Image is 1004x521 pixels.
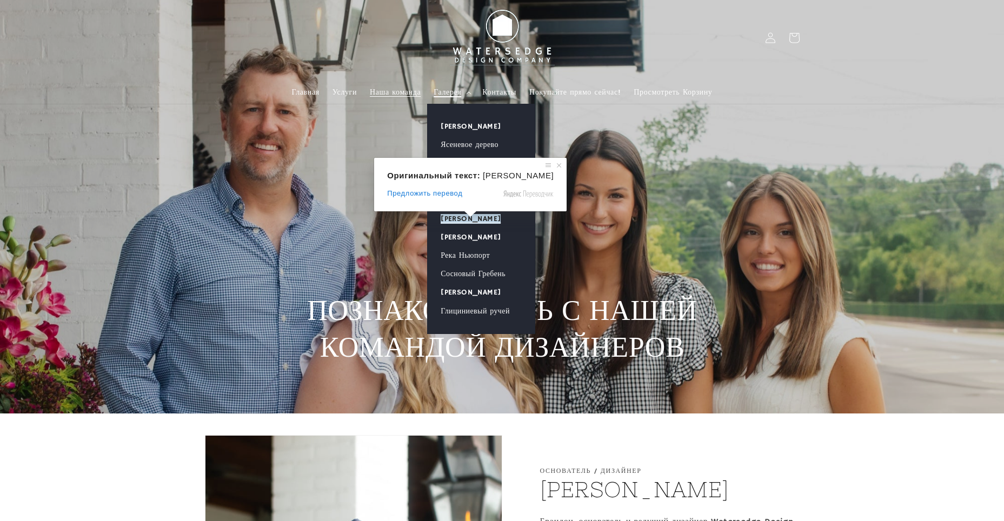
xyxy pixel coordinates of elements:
[441,214,501,224] ya-tr-span: [PERSON_NAME]
[428,265,535,283] a: Сосновый Гребень
[387,171,480,180] span: Оригинальный текст:
[540,477,729,502] ya-tr-span: [PERSON_NAME]
[307,294,697,363] ya-tr-span: ПОЗНАКОМЬТЕСЬ С НАШЕЙ КОМАНДОЙ ДИЗАЙНЕРОВ
[443,4,562,71] img: Компания Watersedge Design Co
[441,288,501,297] ya-tr-span: [PERSON_NAME]
[428,283,535,302] a: [PERSON_NAME]
[370,88,421,97] ya-tr-span: Наша команда
[434,88,461,97] ya-tr-span: Галерея
[428,117,535,136] a: [PERSON_NAME]
[441,232,501,242] ya-tr-span: [PERSON_NAME]
[428,302,535,320] a: Глициниевый ручей
[634,88,712,97] ya-tr-span: Просмотреть Корзину
[482,88,516,97] ya-tr-span: Контакты
[428,246,535,265] a: Река Ньюпорт
[428,154,535,172] a: Залив Колокольчиков
[428,228,535,246] a: [PERSON_NAME]
[427,81,476,104] summary: Галерея
[529,88,621,97] ya-tr-span: Покупайте прямо сейчас!
[326,81,363,104] a: Услуги
[441,140,498,150] ya-tr-span: Ясеневое дерево
[428,210,535,228] a: [PERSON_NAME]
[441,306,510,316] ya-tr-span: Глициниевый ручей
[292,88,320,97] ya-tr-span: Главная
[441,122,501,131] ya-tr-span: [PERSON_NAME]
[428,136,535,154] a: Ясеневое дерево
[333,88,357,97] ya-tr-span: Услуги
[483,171,554,180] span: [PERSON_NAME]
[387,189,462,198] span: Предложить перевод
[363,81,427,104] a: Наша команда
[476,81,523,104] a: Контакты
[441,251,490,260] ya-tr-span: Река Ньюпорт
[285,81,326,104] a: Главная
[540,467,642,475] ya-tr-span: Основатель / Дизайнер
[523,81,627,104] a: Покупайте прямо сейчас!
[627,81,719,104] a: Просмотреть Корзину
[441,269,506,279] ya-tr-span: Сосновый Гребень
